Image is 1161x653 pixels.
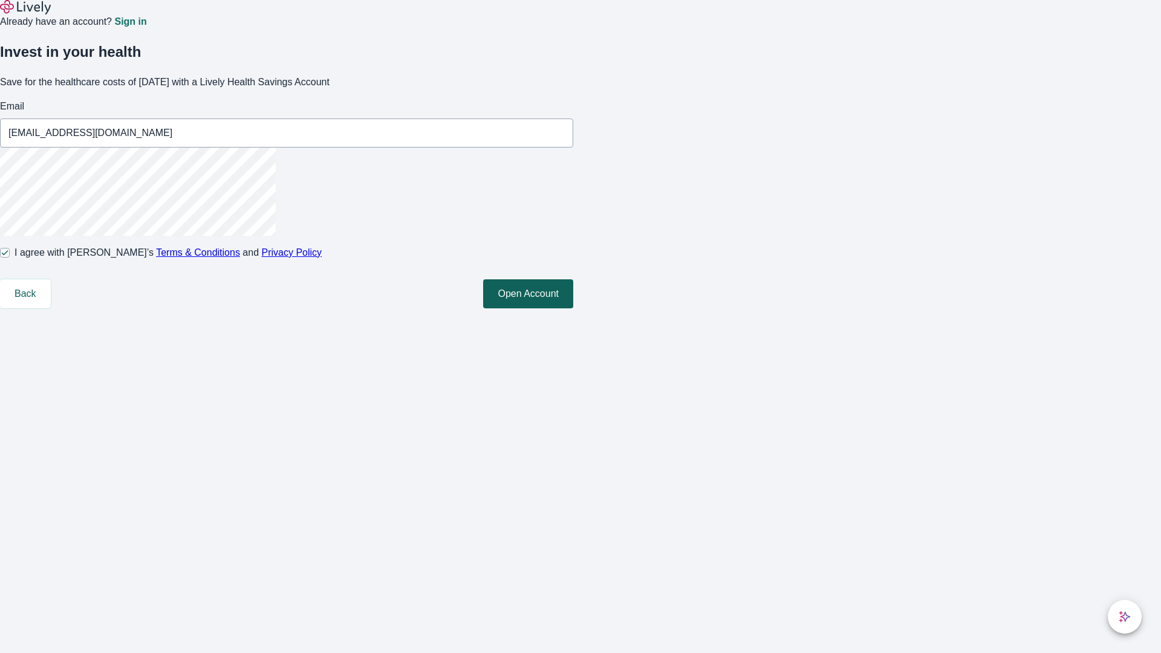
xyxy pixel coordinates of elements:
button: Open Account [483,279,573,308]
svg: Lively AI Assistant [1119,611,1131,623]
a: Privacy Policy [262,247,322,258]
span: I agree with [PERSON_NAME]’s and [15,245,322,260]
button: chat [1108,600,1142,634]
a: Terms & Conditions [156,247,240,258]
a: Sign in [114,17,146,27]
